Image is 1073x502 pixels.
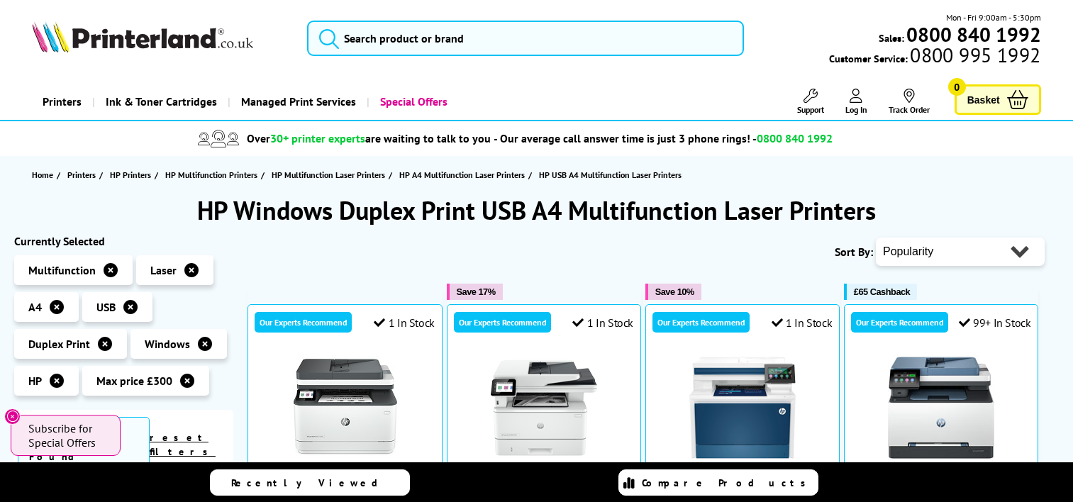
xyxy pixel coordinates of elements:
img: Printerland Logo [32,21,253,52]
span: Save 17% [457,286,496,297]
a: HP Color LaserJet Pro MFP 4302fdn (Box Opened) [689,450,796,464]
button: Save 17% [447,284,503,300]
span: Log In [845,104,867,115]
a: Ink & Toner Cartridges [92,84,228,120]
a: HP LaserJet Pro MFP 3102fdn [292,450,399,464]
span: Sort By: [835,245,873,259]
span: Compare Products [642,476,813,489]
a: 0800 840 1992 [904,28,1041,41]
button: Save 10% [645,284,701,300]
img: HP LaserJet Pro MFP 4102fdw (Box Opened) [491,355,597,461]
a: reset filters [150,431,216,458]
span: Multifunction [28,263,96,277]
span: Laser [150,263,177,277]
div: 1 In Stock [374,316,435,330]
div: 1 In Stock [772,316,833,330]
span: HP Multifunction Printers [165,167,257,182]
span: Customer Service: [829,48,1040,65]
a: Log In [845,89,867,115]
span: Windows [145,337,190,351]
span: 30+ printer experts [270,131,365,145]
div: Our Experts Recommend [851,312,948,333]
a: Basket 0 [955,84,1041,115]
a: HP Color LaserJet Pro MFP 3302fdn [888,450,994,464]
span: HP A4 Multifunction Laser Printers [399,167,525,182]
span: Save 10% [655,286,694,297]
img: HP LaserJet Pro MFP 3102fdn [292,355,399,461]
span: £65 Cashback [854,286,910,297]
span: HP Multifunction Laser Printers [272,167,385,182]
span: Ink & Toner Cartridges [106,84,217,120]
a: HP Multifunction Printers [165,167,261,182]
a: Compare Products [618,469,818,496]
span: HP [28,374,42,388]
span: 0 [948,78,966,96]
span: 0800 995 1992 [908,48,1040,62]
div: Our Experts Recommend [454,312,551,333]
a: Managed Print Services [228,84,367,120]
span: Support [797,104,824,115]
span: Recently Viewed [231,476,392,489]
div: 1 In Stock [572,316,633,330]
span: Subscribe for Special Offers [28,421,106,450]
span: Printers [67,167,96,182]
a: Printers [32,84,92,120]
div: Currently Selected [14,234,233,248]
div: Our Experts Recommend [255,312,352,333]
span: 0800 840 1992 [757,131,833,145]
input: Search product or brand [307,21,744,56]
span: HP Printers [110,167,151,182]
span: Over are waiting to talk to you [247,131,491,145]
span: HP USB A4 Multifunction Laser Printers [539,169,682,180]
span: Duplex Print [28,337,90,351]
h1: HP Windows Duplex Print USB A4 Multifunction Laser Printers [14,194,1059,227]
a: HP A4 Multifunction Laser Printers [399,167,528,182]
span: Mon - Fri 9:00am - 5:30pm [946,11,1041,24]
a: HP LaserJet Pro MFP 4102fdw (Box Opened) [491,450,597,464]
button: Close [4,408,21,425]
a: HP Multifunction Laser Printers [272,167,389,182]
img: HP Color LaserJet Pro MFP 4302fdn (Box Opened) [689,355,796,461]
span: USB [96,300,116,314]
div: 99+ In Stock [959,316,1031,330]
a: Printerland Logo [32,21,289,55]
button: £65 Cashback [844,284,917,300]
span: Sales: [879,31,904,45]
span: A4 [28,300,42,314]
div: Our Experts Recommend [652,312,750,333]
a: Track Order [889,89,930,115]
a: HP Printers [110,167,155,182]
a: Special Offers [367,84,458,120]
span: - Our average call answer time is just 3 phone rings! - [494,131,833,145]
img: HP Color LaserJet Pro MFP 3302fdn [888,355,994,461]
span: Basket [967,90,1000,109]
a: Home [32,167,57,182]
span: Max price £300 [96,374,172,388]
b: 0800 840 1992 [906,21,1041,48]
a: Recently Viewed [210,469,410,496]
a: Support [797,89,824,115]
a: Printers [67,167,99,182]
